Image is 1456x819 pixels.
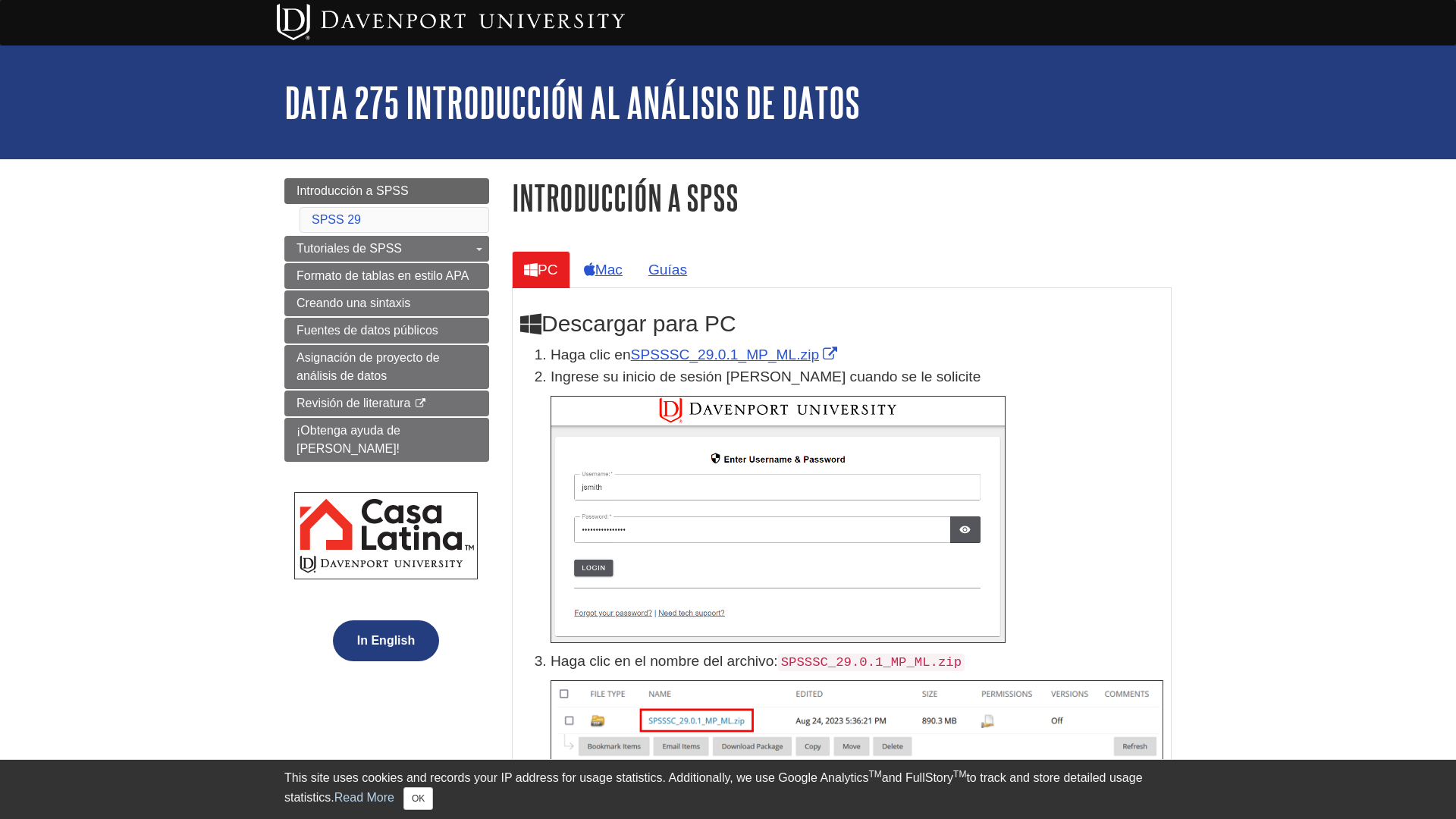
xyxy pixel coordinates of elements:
h2: Descargar para PC [520,311,1163,337]
span: Formato de tablas en estilo APA [297,269,469,282]
button: In English [333,620,439,661]
code: SPSSSC_29.0.1_MP_ML.zip [778,654,965,671]
span: Asignación de proyecto de análisis de datos [297,351,440,382]
p: Ingrese su inicio de sesión [PERSON_NAME] cuando se le solicite [551,366,1163,388]
a: Mac [572,251,635,288]
a: Fuentes de datos públicos [284,318,489,344]
a: PC [512,251,570,288]
i: This link opens in a new window [414,399,427,409]
a: Introducción a SPSS [284,178,489,204]
a: Link opens in new window [631,347,842,362]
span: ¡Obtenga ayuda de [PERSON_NAME]! [297,424,400,455]
h1: Introducción a SPSS [512,178,1172,217]
img: SPSS file is selected. [551,680,1163,767]
a: Formato de tablas en estilo APA [284,263,489,289]
a: Creando una sintaxis [284,290,489,316]
a: Read More [334,791,394,804]
img: Davenport University [277,4,625,40]
a: SPSS 29 [312,213,361,226]
div: This site uses cookies and records your IP address for usage statistics. Additionally, we use Goo... [284,769,1172,810]
sup: TM [953,769,966,780]
span: Tutoriales de SPSS [297,242,402,255]
a: Guías [636,251,699,288]
a: Tutoriales de SPSS [284,236,489,262]
span: Creando una sintaxis [297,297,410,309]
span: Introducción a SPSS [297,184,409,197]
button: Close [403,787,433,810]
a: Asignación de proyecto de análisis de datos [284,345,489,389]
sup: TM [868,769,881,780]
div: Guide Page Menu [284,178,489,687]
p: Haga clic en el nombre del archivo: [551,651,1163,673]
span: Revisión de literatura [297,397,410,409]
a: Revisión de literatura [284,391,489,416]
li: Haga clic en [551,344,1163,366]
a: In English [329,634,443,647]
span: Fuentes de datos públicos [297,324,438,337]
a: DATA 275 Introducción al análisis de datos [284,79,860,126]
a: ¡Obtenga ayuda de [PERSON_NAME]! [284,418,489,462]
